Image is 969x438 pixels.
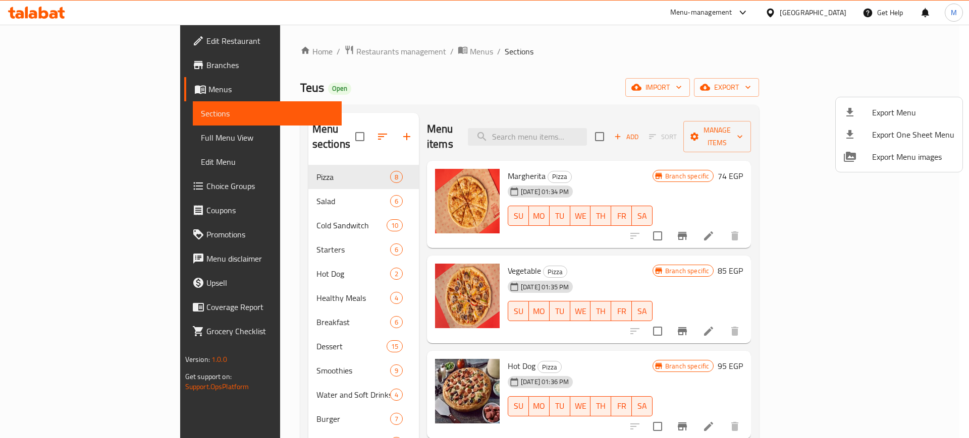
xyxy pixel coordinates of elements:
[836,146,962,168] li: Export Menu images
[836,101,962,123] li: Export menu items
[872,106,954,118] span: Export Menu
[872,151,954,163] span: Export Menu images
[836,123,962,146] li: Export one sheet menu items
[872,129,954,141] span: Export One Sheet Menu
